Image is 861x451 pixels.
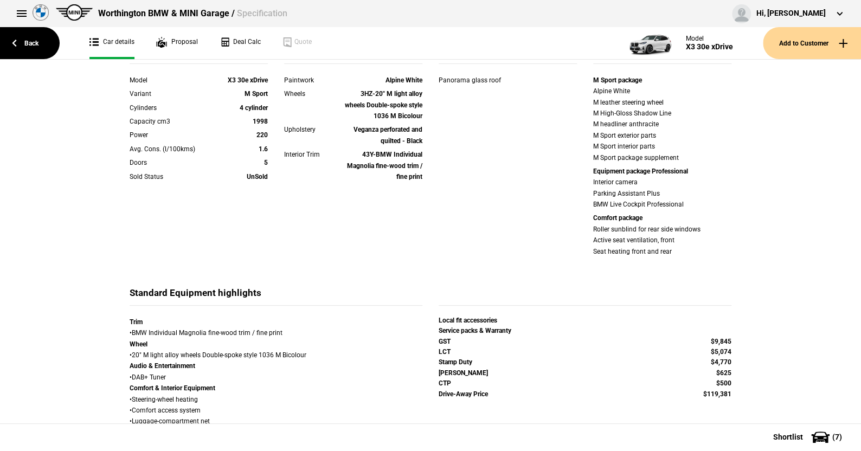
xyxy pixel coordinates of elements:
[220,27,261,59] a: Deal Calc
[130,362,195,370] strong: Audio & Entertainment
[156,27,198,59] a: Proposal
[716,369,731,377] strong: $625
[130,340,147,348] strong: Wheel
[264,159,268,166] strong: 5
[439,338,451,345] strong: GST
[130,144,213,154] div: Avg. Cons. (l/100kms)
[130,116,213,127] div: Capacity cm3
[130,130,213,140] div: Power
[284,75,339,86] div: Paintwork
[284,149,339,160] div: Interior Trim
[236,8,287,18] span: Specification
[259,145,268,153] strong: 1.6
[247,173,268,181] strong: UnSold
[703,390,731,398] strong: $119,381
[439,75,536,86] div: Panorama glass roof
[711,338,731,345] strong: $9,845
[439,358,472,366] strong: Stamp Duty
[240,104,268,112] strong: 4 cylinder
[686,42,733,51] div: X3 30e xDrive
[284,88,339,99] div: Wheels
[593,167,688,175] strong: Equipment package Professional
[763,27,861,59] button: Add to Customer
[130,171,213,182] div: Sold Status
[256,131,268,139] strong: 220
[98,8,287,20] div: Worthington BMW & MINI Garage /
[33,4,49,21] img: bmw.png
[354,126,422,144] strong: Veganza perforated and quilted - Black
[593,214,642,222] strong: Comfort package
[756,8,826,19] div: Hi, [PERSON_NAME]
[593,86,731,163] div: Alpine White M leather steering wheel M High-Gloss Shadow Line M headliner anthracite M Sport ext...
[130,102,213,113] div: Cylinders
[686,35,733,42] div: Model
[711,348,731,356] strong: $5,074
[439,327,511,334] strong: Service packs & Warranty
[284,124,339,135] div: Upholstery
[130,157,213,168] div: Doors
[773,433,803,441] span: Shortlist
[253,118,268,125] strong: 1998
[130,75,213,86] div: Model
[757,423,861,450] button: Shortlist(7)
[130,287,422,306] div: Standard Equipment highlights
[439,317,497,324] strong: Local fit accessories
[439,390,488,398] strong: Drive-Away Price
[711,358,731,366] strong: $4,770
[130,384,215,392] strong: Comfort & Interior Equipment
[89,27,134,59] a: Car details
[56,4,93,21] img: mini.png
[385,76,422,84] strong: Alpine White
[593,177,731,210] div: Interior camera Parking Assistant Plus BMW Live Cockpit Professional
[593,224,731,257] div: Roller sunblind for rear side windows Active seat ventilation, front Seat heating front and rear
[439,379,451,387] strong: CTP
[130,318,143,326] strong: Trim
[130,88,213,99] div: Variant
[347,151,422,181] strong: 43Y-BMW Individual Magnolia fine-wood trim / fine print
[716,379,731,387] strong: $500
[439,369,488,377] strong: [PERSON_NAME]
[439,348,451,356] strong: LCT
[345,90,422,120] strong: 3HZ-20" M light alloy wheels Double-spoke style 1036 M Bicolour
[832,433,842,441] span: ( 7 )
[593,76,642,84] strong: M Sport package
[245,90,268,98] strong: M Sport
[228,76,268,84] strong: X3 30e xDrive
